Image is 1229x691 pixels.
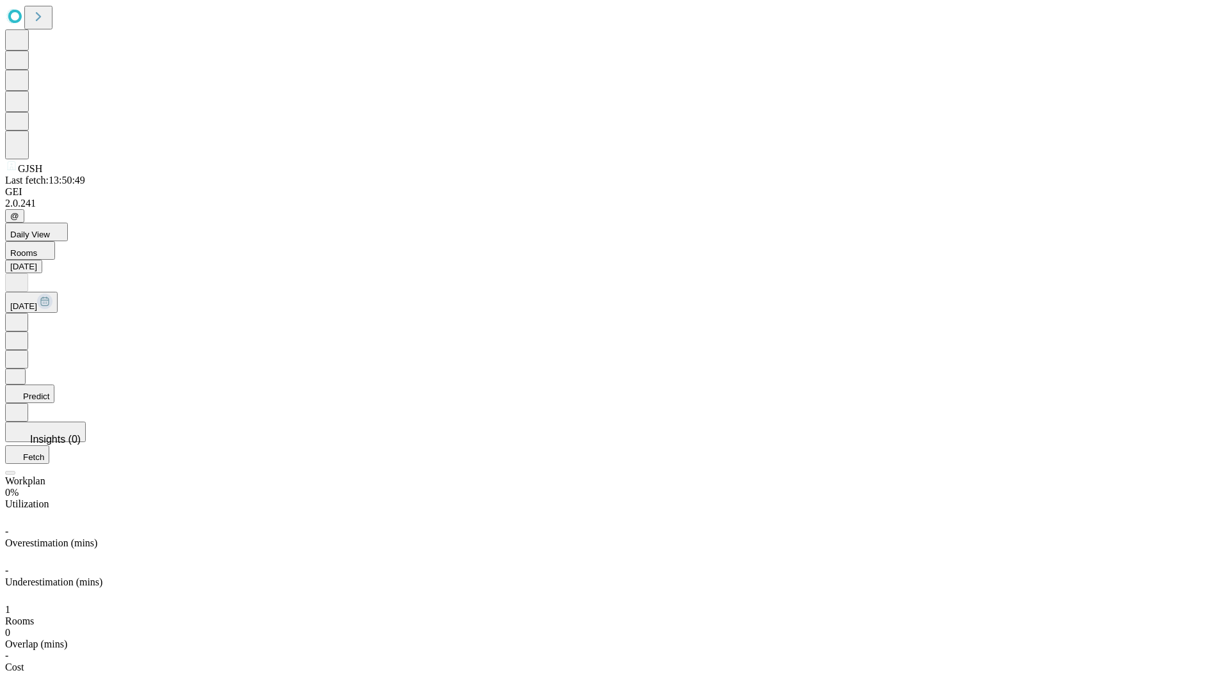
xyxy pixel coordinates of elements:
[5,445,49,464] button: Fetch
[5,498,49,509] span: Utilization
[5,260,42,273] button: [DATE]
[5,662,24,672] span: Cost
[5,604,10,615] span: 1
[5,241,55,260] button: Rooms
[18,163,42,174] span: GJSH
[10,230,50,239] span: Daily View
[5,385,54,403] button: Predict
[5,576,102,587] span: Underestimation (mins)
[30,434,81,445] span: Insights (0)
[10,211,19,221] span: @
[5,639,67,649] span: Overlap (mins)
[5,209,24,223] button: @
[5,292,58,313] button: [DATE]
[5,186,1224,198] div: GEI
[5,175,85,186] span: Last fetch: 13:50:49
[10,248,37,258] span: Rooms
[5,475,45,486] span: Workplan
[10,301,37,311] span: [DATE]
[5,223,68,241] button: Daily View
[5,650,8,661] span: -
[5,487,19,498] span: 0%
[5,198,1224,209] div: 2.0.241
[5,537,97,548] span: Overestimation (mins)
[5,422,86,442] button: Insights (0)
[5,627,10,638] span: 0
[5,616,34,626] span: Rooms
[5,526,8,537] span: -
[5,565,8,576] span: -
